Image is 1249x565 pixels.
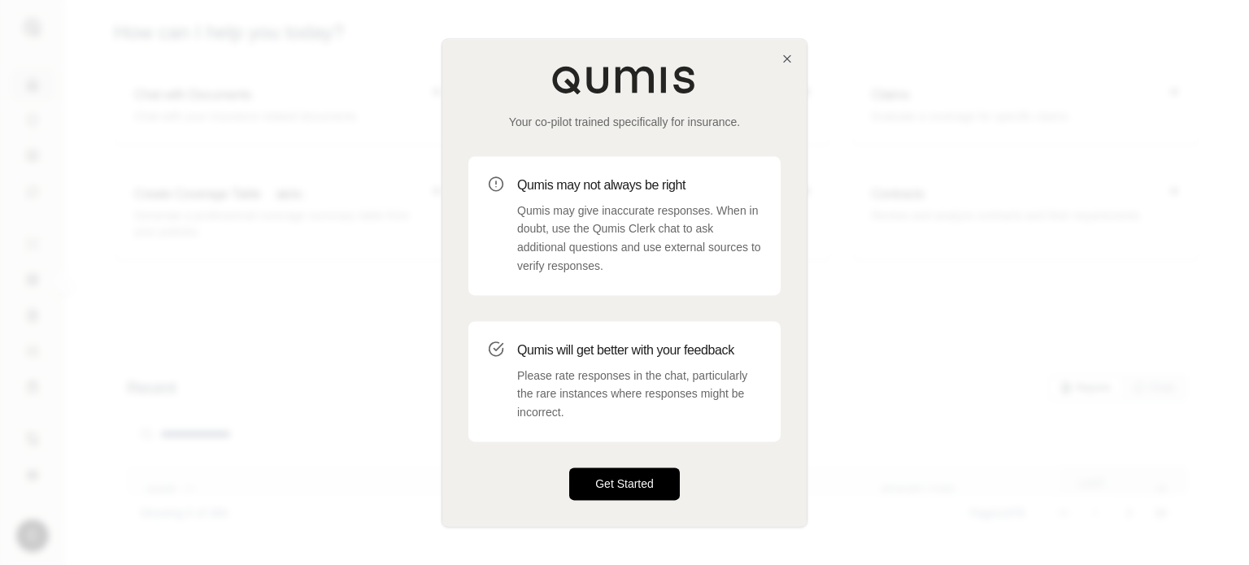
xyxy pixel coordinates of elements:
button: Get Started [569,467,680,500]
h3: Qumis will get better with your feedback [517,341,761,360]
h3: Qumis may not always be right [517,176,761,195]
p: Qumis may give inaccurate responses. When in doubt, use the Qumis Clerk chat to ask additional qu... [517,202,761,276]
p: Please rate responses in the chat, particularly the rare instances where responses might be incor... [517,367,761,422]
img: Qumis Logo [551,65,698,94]
p: Your co-pilot trained specifically for insurance. [468,114,781,130]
